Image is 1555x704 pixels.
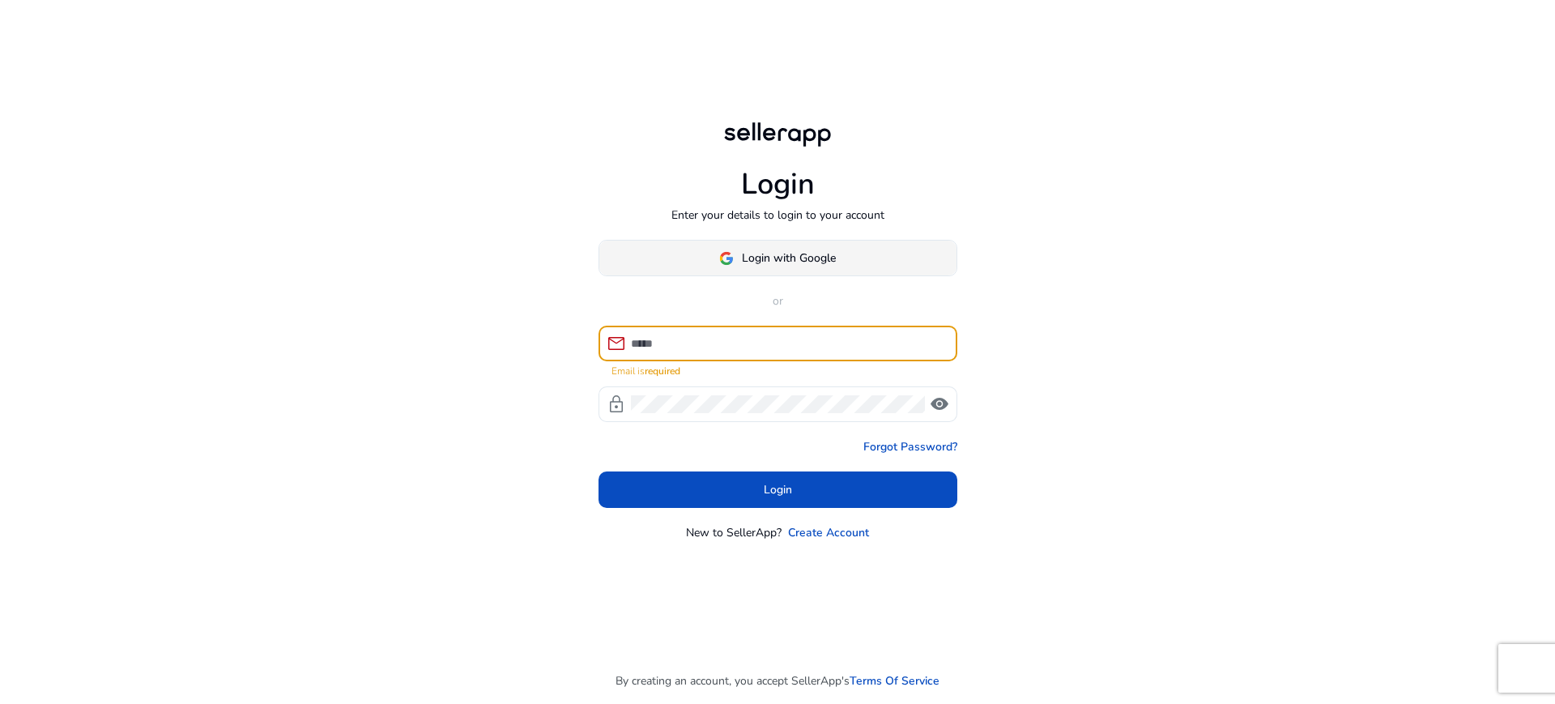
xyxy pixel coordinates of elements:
span: Login with Google [742,250,836,267]
a: Create Account [788,524,869,541]
p: New to SellerApp? [686,524,782,541]
button: Login [599,471,957,508]
mat-error: Email is [611,361,944,378]
span: mail [607,334,626,353]
p: Enter your details to login to your account [671,207,884,224]
a: Terms Of Service [850,672,939,689]
p: or [599,292,957,309]
button: Login with Google [599,240,957,276]
a: Forgot Password? [863,438,957,455]
span: Login [764,481,792,498]
strong: required [645,365,680,378]
span: lock [607,395,626,414]
span: visibility [930,395,949,414]
h1: Login [741,167,815,202]
img: google-logo.svg [719,251,734,266]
